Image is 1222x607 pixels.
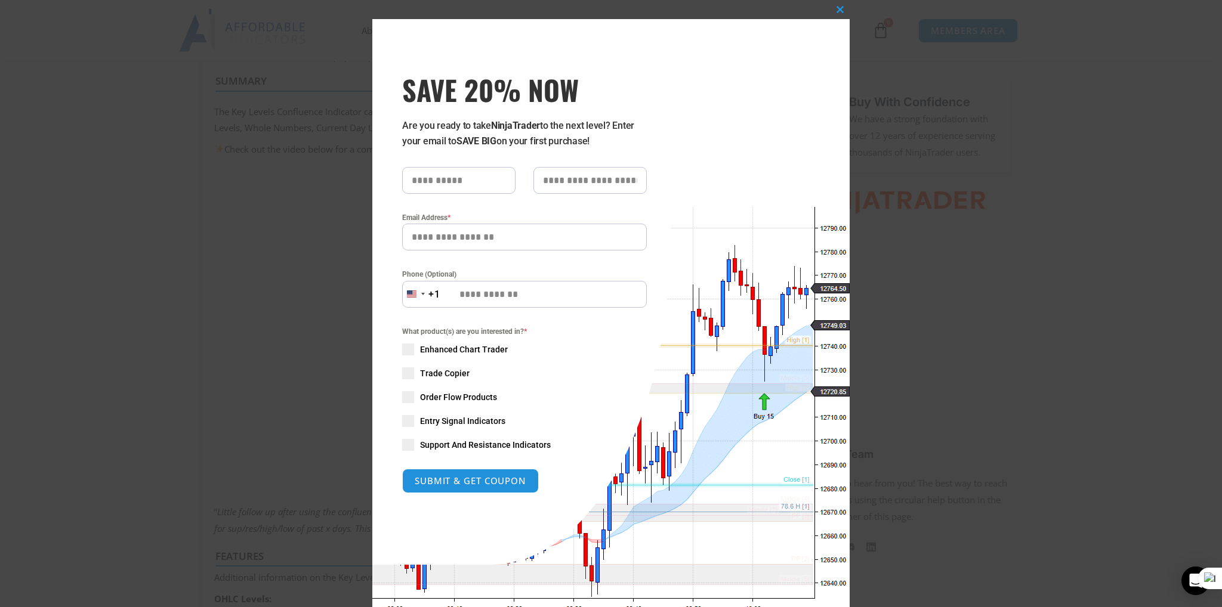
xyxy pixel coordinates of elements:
[402,367,647,379] label: Trade Copier
[420,367,470,379] span: Trade Copier
[402,343,647,355] label: Enhanced Chart Trader
[402,439,647,451] label: Support And Resistance Indicators
[491,120,540,131] strong: NinjaTrader
[402,281,440,308] button: Selected country
[402,268,647,280] label: Phone (Optional)
[402,212,647,224] label: Email Address
[456,135,496,147] strong: SAVE BIG
[402,326,647,337] span: What product(s) are you interested in?
[402,391,647,403] label: Order Flow Products
[420,343,508,355] span: Enhanced Chart Trader
[402,469,539,493] button: SUBMIT & GET COUPON
[420,391,497,403] span: Order Flow Products
[420,439,551,451] span: Support And Resistance Indicators
[402,415,647,427] label: Entry Signal Indicators
[420,415,505,427] span: Entry Signal Indicators
[428,287,440,302] div: +1
[402,118,647,149] p: Are you ready to take to the next level? Enter your email to on your first purchase!
[1181,566,1210,595] div: Open Intercom Messenger
[402,73,647,106] span: SAVE 20% NOW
